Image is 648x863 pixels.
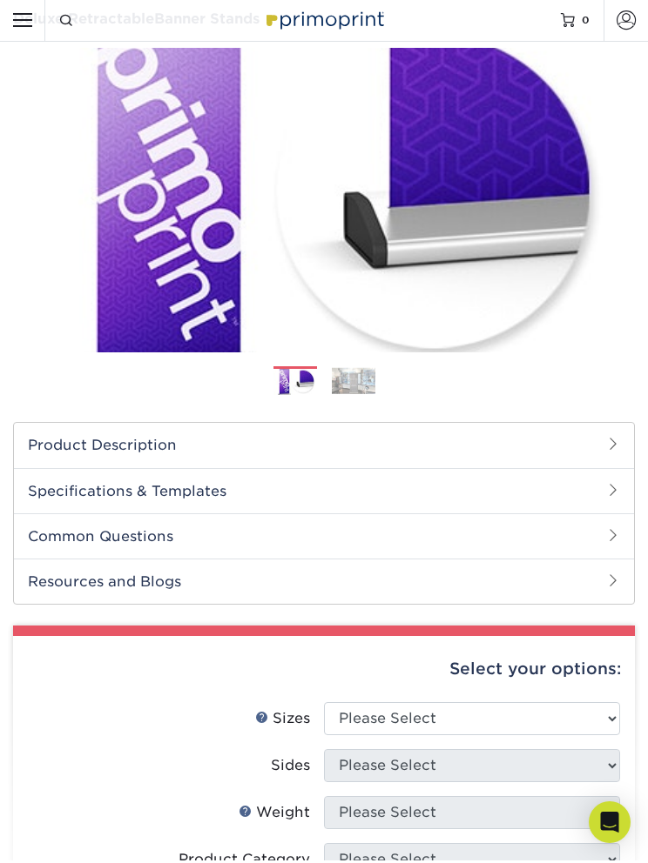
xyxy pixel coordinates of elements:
img: Primoprint [261,8,388,35]
h2: Resources and Blogs [14,561,634,606]
div: Weight [239,805,310,826]
img: Banner Stands 01 [273,370,317,400]
div: Sizes [255,711,310,732]
h2: Common Questions [14,516,634,561]
h2: Specifications & Templates [14,471,634,516]
div: Sides [271,758,310,779]
h2: Product Description [14,425,634,470]
span: 0 [582,16,590,28]
div: Select your options: [27,639,621,705]
img: Banner Stands 02 [332,371,375,398]
div: Open Intercom Messenger [589,804,631,846]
